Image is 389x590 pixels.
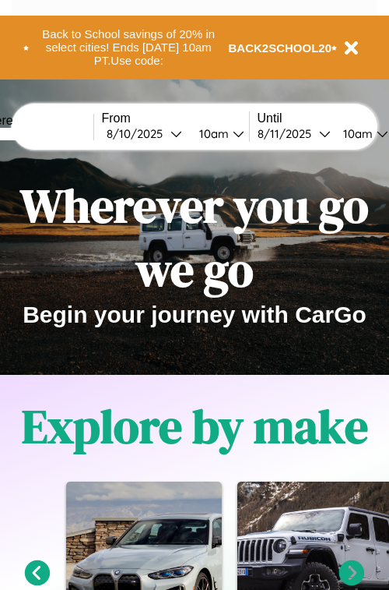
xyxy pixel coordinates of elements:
div: 10am [191,126,233,141]
label: From [102,111,249,125]
button: 10am [187,125,249,142]
b: BACK2SCHOOL20 [229,41,332,55]
div: 10am [335,126,377,141]
button: 8/10/2025 [102,125,187,142]
div: 8 / 10 / 2025 [107,126,170,141]
h1: Explore by make [22,394,368,458]
button: Back to School savings of 20% in select cities! Ends [DATE] 10am PT.Use code: [29,23,229,72]
div: 8 / 11 / 2025 [258,126,319,141]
